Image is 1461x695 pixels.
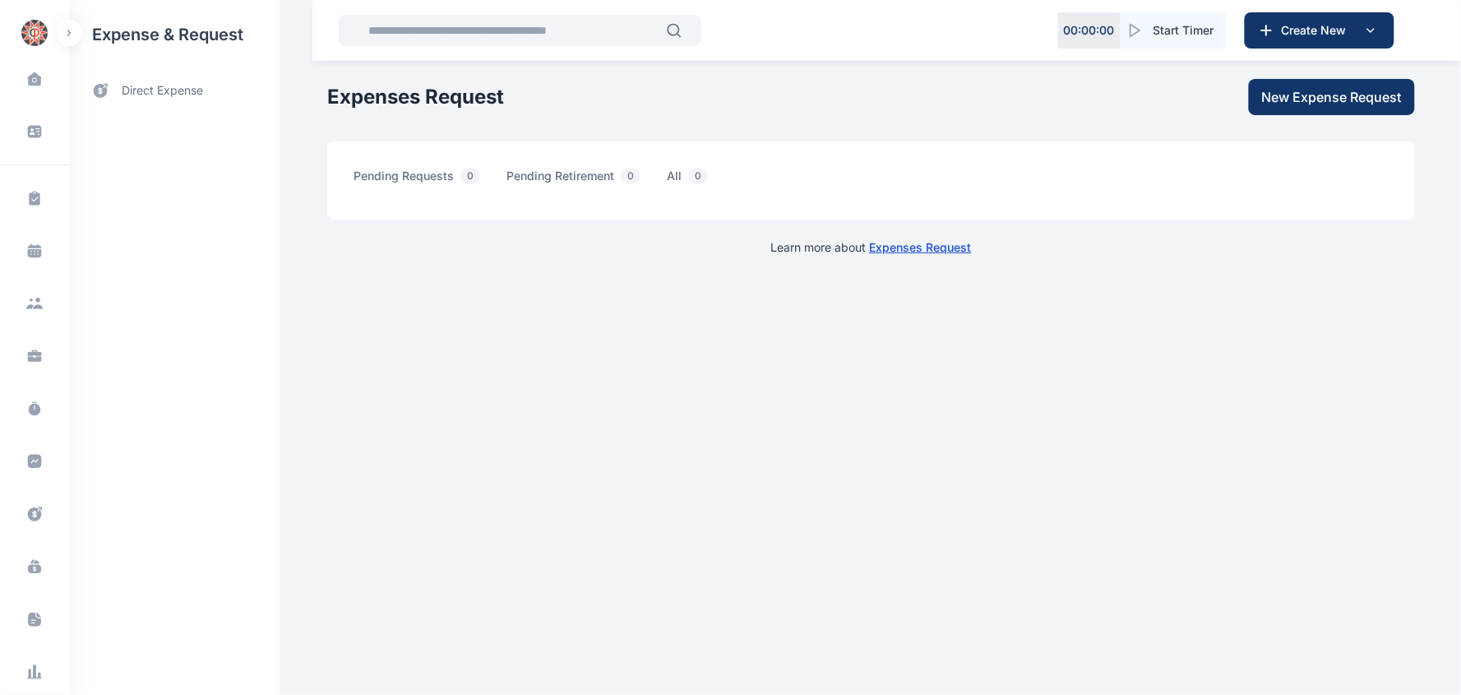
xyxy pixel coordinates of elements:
[69,69,280,113] a: direct expense
[354,168,487,193] span: pending requests
[771,239,972,256] p: Learn more about
[506,168,667,193] a: pending retirement0
[1154,22,1214,39] span: Start Timer
[1249,79,1415,115] button: New Expense Request
[667,168,734,193] a: all0
[1121,12,1228,49] button: Start Timer
[1262,87,1402,107] span: New Expense Request
[460,168,480,184] span: 0
[621,168,640,184] span: 0
[354,168,506,193] a: pending requests0
[506,168,647,193] span: pending retirement
[1275,22,1361,39] span: Create New
[1064,22,1115,39] p: 00 : 00 : 00
[327,84,504,110] h1: Expenses Request
[688,168,708,184] span: 0
[667,168,714,193] span: all
[870,240,972,254] a: Expenses Request
[122,82,203,100] span: direct expense
[1245,12,1394,49] button: Create New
